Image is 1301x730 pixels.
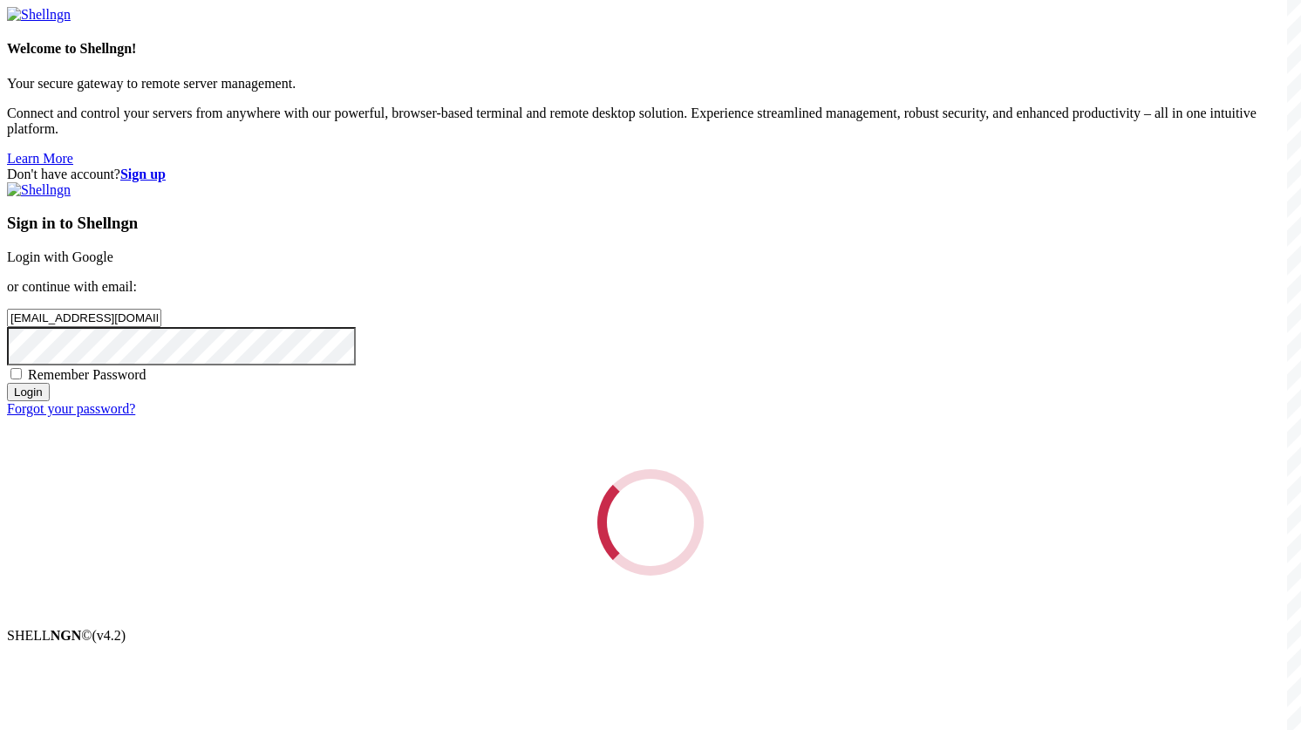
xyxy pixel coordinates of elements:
[10,368,22,379] input: Remember Password
[7,167,1294,182] div: Don't have account?
[7,41,1294,57] h4: Welcome to Shellngn!
[120,167,166,181] a: Sign up
[28,367,146,382] span: Remember Password
[7,151,73,166] a: Learn More
[7,383,50,401] input: Login
[7,249,113,264] a: Login with Google
[7,7,71,23] img: Shellngn
[7,279,1294,295] p: or continue with email:
[7,214,1294,233] h3: Sign in to Shellngn
[7,76,1294,92] p: Your secure gateway to remote server management.
[7,401,135,416] a: Forgot your password?
[597,469,704,576] div: Loading...
[51,628,82,643] b: NGN
[92,628,126,643] span: 4.2.0
[7,182,71,198] img: Shellngn
[7,628,126,643] span: SHELL ©
[7,106,1294,137] p: Connect and control your servers from anywhere with our powerful, browser-based terminal and remo...
[7,309,161,327] input: Email address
